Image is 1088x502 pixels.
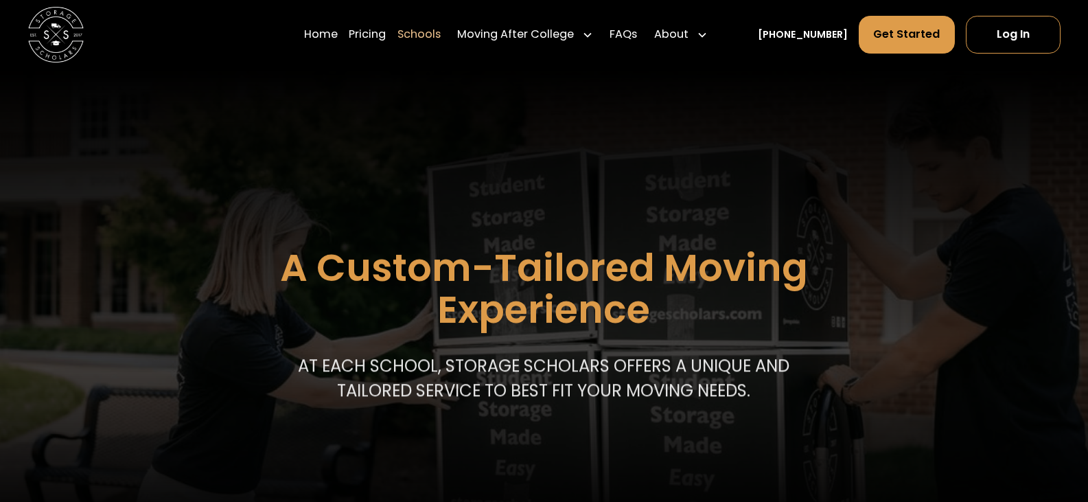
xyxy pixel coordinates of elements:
a: Schools [397,15,441,54]
a: Get Started [859,16,955,54]
img: Storage Scholars main logo [28,7,84,62]
p: At each school, storage scholars offers a unique and tailored service to best fit your Moving needs. [290,354,798,404]
div: Moving After College [452,15,599,54]
div: About [654,26,688,43]
a: Home [304,15,338,54]
a: Pricing [349,15,386,54]
a: [PHONE_NUMBER] [758,27,848,42]
h1: A Custom-Tailored Moving Experience [210,247,877,332]
div: Moving After College [457,26,574,43]
div: About [649,15,714,54]
a: Log In [966,16,1061,54]
a: FAQs [610,15,637,54]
